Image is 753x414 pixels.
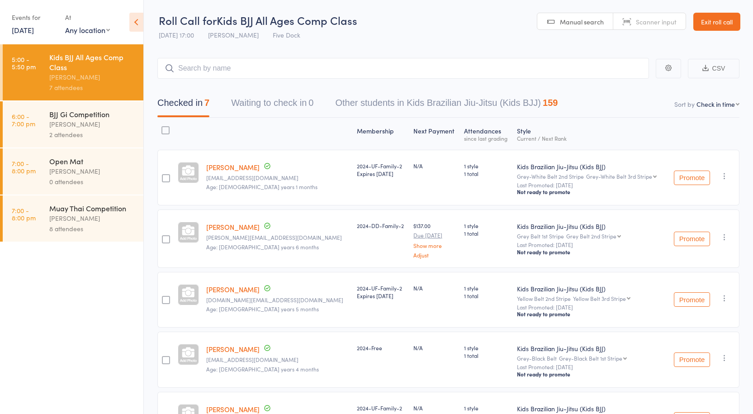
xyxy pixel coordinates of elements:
[460,122,513,146] div: Atten­dances
[517,304,663,310] small: Last Promoted: [DATE]
[413,252,457,258] a: Adjust
[217,13,357,28] span: Kids BJJ All Ages Comp Class
[157,58,649,79] input: Search by name
[464,292,510,300] span: 1 total
[513,122,667,146] div: Style
[159,30,194,39] span: [DATE] 17:00
[674,171,710,185] button: Promote
[517,355,663,361] div: Grey-Black Belt
[206,162,260,172] a: [PERSON_NAME]
[206,222,260,232] a: [PERSON_NAME]
[49,166,136,176] div: [PERSON_NAME]
[49,82,136,93] div: 7 attendees
[204,98,209,108] div: 7
[464,284,510,292] span: 1 style
[543,98,558,108] div: 159
[49,109,136,119] div: BJJ Gi Competition
[517,242,663,248] small: Last Promoted: [DATE]
[3,44,143,100] a: 5:00 -5:50 pmKids BJJ All Ages Comp Class[PERSON_NAME]7 attendees
[636,17,677,26] span: Scanner input
[517,135,663,141] div: Current / Next Rank
[208,30,259,39] span: [PERSON_NAME]
[206,365,319,373] span: Age: [DEMOGRAPHIC_DATA] years 4 months
[159,13,217,28] span: Roll Call for
[517,248,663,256] div: Not ready to promote
[464,162,510,170] span: 1 style
[674,352,710,367] button: Promote
[49,213,136,224] div: [PERSON_NAME]
[353,122,410,146] div: Membership
[688,59,739,78] button: CSV
[573,295,626,301] div: Yellow Belt 3rd Stripe
[65,10,110,25] div: At
[413,232,457,238] small: Due [DATE]
[12,10,56,25] div: Events for
[464,352,510,359] span: 1 total
[49,176,136,187] div: 0 attendees
[674,100,695,109] label: Sort by
[231,93,313,117] button: Waiting to check in0
[413,404,457,412] div: N/A
[410,122,460,146] div: Next Payment
[693,13,740,31] a: Exit roll call
[464,135,510,141] div: since last grading
[206,183,317,190] span: Age: [DEMOGRAPHIC_DATA] years 1 months
[674,292,710,307] button: Promote
[413,162,457,170] div: N/A
[157,93,209,117] button: Checked in7
[12,56,36,70] time: 5:00 - 5:50 pm
[413,222,457,257] div: $137.00
[206,305,319,313] span: Age: [DEMOGRAPHIC_DATA] years 5 months
[49,224,136,234] div: 8 attendees
[517,222,663,231] div: Kids Brazilian Jiu-Jitsu (Kids BJJ)
[413,344,457,352] div: N/A
[517,404,663,413] div: Kids Brazilian Jiu-Jitsu (Kids BJJ)
[3,101,143,148] a: 6:00 -7:00 pmBJJ Gi Competition[PERSON_NAME]2 attendees
[49,156,136,166] div: Open Mat
[559,355,622,361] div: Grey-Black Belt 1st Stripe
[335,93,558,117] button: Other students in Kids Brazilian Jiu-Jitsu (Kids BJJ)159
[206,297,350,303] small: lim.sony@gmail.com
[49,72,136,82] div: [PERSON_NAME]
[12,160,36,174] time: 7:00 - 8:00 pm
[517,344,663,353] div: Kids Brazilian Jiu-Jitsu (Kids BJJ)
[464,222,510,229] span: 1 style
[49,129,136,140] div: 2 attendees
[517,284,663,293] div: Kids Brazilian Jiu-Jitsu (Kids BJJ)
[464,404,510,412] span: 1 style
[357,222,406,229] div: 2024-DD-Family-2
[696,100,735,109] div: Check in time
[3,148,143,195] a: 7:00 -8:00 pmOpen Mat[PERSON_NAME]0 attendees
[413,243,457,248] a: Show more
[517,364,663,370] small: Last Promoted: [DATE]
[517,295,663,301] div: Yellow Belt 2nd Stripe
[206,234,350,241] small: eileen.bell10@gmail.com
[273,30,300,39] span: Five Dock
[517,162,663,171] div: Kids Brazilian Jiu-Jitsu (Kids BJJ)
[357,284,406,300] div: 2024-UF-Family-2
[12,207,36,221] time: 7:00 - 8:00 pm
[206,404,260,414] a: [PERSON_NAME]
[49,203,136,213] div: Muay Thai Competition
[517,233,663,239] div: Grey Belt 1st Stripe
[357,344,406,352] div: 2024-Free
[206,285,260,294] a: [PERSON_NAME]
[464,344,510,352] span: 1 style
[517,371,663,378] div: Not ready to promote
[357,162,406,177] div: 2024-UF-Family-2
[357,292,406,300] div: Expires [DATE]
[517,182,663,188] small: Last Promoted: [DATE]
[517,173,663,179] div: Grey-White Belt 2nd Stripe
[586,173,652,179] div: Grey-White Belt 3rd Stripe
[517,310,663,318] div: Not ready to promote
[413,284,457,292] div: N/A
[206,357,350,363] small: johnperosh@gmail.com
[517,188,663,195] div: Not ready to promote
[206,344,260,354] a: [PERSON_NAME]
[357,170,406,177] div: Expires [DATE]
[12,113,35,127] time: 6:00 - 7:00 pm
[674,232,710,246] button: Promote
[49,119,136,129] div: [PERSON_NAME]
[464,229,510,237] span: 1 total
[49,52,136,72] div: Kids BJJ All Ages Comp Class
